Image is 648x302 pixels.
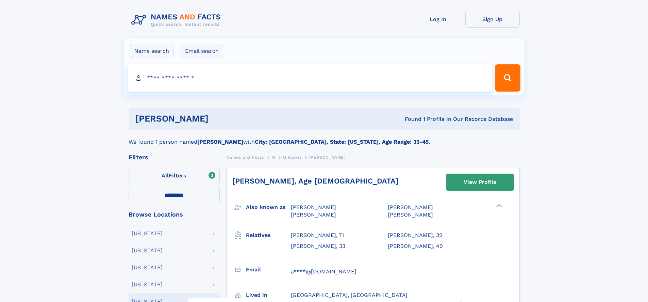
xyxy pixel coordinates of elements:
span: All [162,172,169,179]
span: M [271,155,275,160]
a: [PERSON_NAME], 33 [291,242,345,250]
a: View Profile [446,174,514,190]
div: Filters [129,154,220,160]
div: [US_STATE] [132,231,163,236]
div: Found 1 Profile In Our Records Database [306,115,513,123]
h3: Lived in [246,289,291,301]
span: [PERSON_NAME] [388,204,433,210]
label: Filters [129,168,220,184]
h3: Also known as [246,202,291,213]
div: [US_STATE] [132,248,163,253]
a: M [271,153,275,161]
a: [PERSON_NAME], 40 [388,242,443,250]
a: Names and Facts [227,153,264,161]
div: We found 1 person named with . [129,130,520,146]
label: Email search [181,44,223,58]
img: Logo Names and Facts [129,11,227,29]
span: [PERSON_NAME] [388,211,433,218]
div: Browse Locations [129,211,220,218]
label: Name search [130,44,173,58]
span: Mikuckis [283,155,301,160]
a: Mikuckis [283,153,301,161]
div: [US_STATE] [132,282,163,287]
div: ❯ [495,204,503,208]
span: [PERSON_NAME] [291,211,336,218]
button: Search Button [495,64,520,92]
input: search input [128,64,492,92]
h3: Relatives [246,229,291,241]
span: [GEOGRAPHIC_DATA], [GEOGRAPHIC_DATA] [291,292,408,298]
a: Log In [411,11,465,28]
span: [PERSON_NAME] [309,155,346,160]
b: [PERSON_NAME] [197,139,243,145]
b: City: [GEOGRAPHIC_DATA], State: [US_STATE], Age Range: 35-45 [255,139,429,145]
h3: Email [246,264,291,275]
h1: [PERSON_NAME] [135,114,307,123]
span: [PERSON_NAME] [291,204,336,210]
div: View Profile [464,174,496,190]
a: [PERSON_NAME], 71 [291,232,344,239]
a: [PERSON_NAME], Age [DEMOGRAPHIC_DATA] [232,177,398,185]
a: [PERSON_NAME], 32 [388,232,442,239]
div: [US_STATE] [132,265,163,270]
a: Sign Up [465,11,520,28]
